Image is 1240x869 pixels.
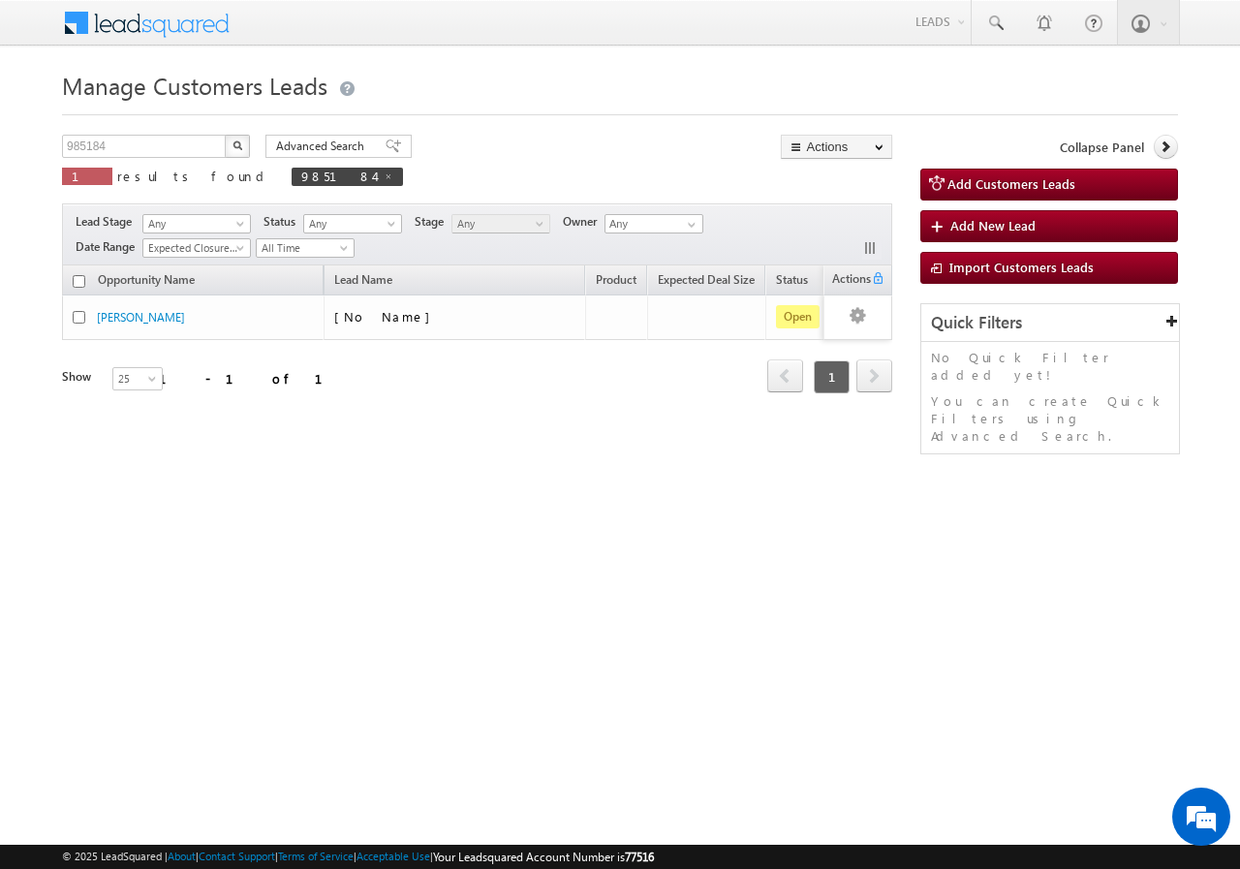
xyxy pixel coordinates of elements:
[76,238,142,256] span: Date Range
[356,850,430,862] a: Acceptable Use
[62,848,654,866] span: © 2025 LeadSquared | | | | |
[113,370,165,388] span: 25
[199,850,275,862] a: Contact Support
[767,361,803,392] a: prev
[814,360,850,393] span: 1
[168,850,196,862] a: About
[658,272,755,287] span: Expected Deal Size
[73,275,85,288] input: Check all records
[97,310,185,325] a: [PERSON_NAME]
[256,238,355,258] a: All Time
[263,213,303,231] span: Status
[98,272,195,287] span: Opportunity Name
[451,214,550,233] a: Any
[563,213,604,231] span: Owner
[856,361,892,392] a: next
[142,214,251,233] a: Any
[304,215,396,233] span: Any
[766,269,818,295] a: Status
[596,272,636,287] span: Product
[433,850,654,864] span: Your Leadsquared Account Number is
[931,392,1169,445] p: You can create Quick Filters using Advanced Search.
[142,238,251,258] a: Expected Closure Date
[62,70,327,101] span: Manage Customers Leads
[415,213,451,231] span: Stage
[949,259,1094,275] span: Import Customers Leads
[950,217,1036,233] span: Add New Lead
[781,135,892,159] button: Actions
[88,269,204,295] a: Opportunity Name
[159,367,346,389] div: 1 - 1 of 1
[625,850,654,864] span: 77516
[648,269,764,295] a: Expected Deal Size
[325,269,402,295] span: Lead Name
[931,349,1169,384] p: No Quick Filter added yet!
[767,359,803,392] span: prev
[1060,139,1144,156] span: Collapse Panel
[677,215,701,234] a: Show All Items
[301,168,374,184] span: 985184
[143,215,244,233] span: Any
[112,367,163,390] a: 25
[604,214,703,233] input: Type to Search
[452,215,544,233] span: Any
[257,239,349,257] span: All Time
[276,138,370,155] span: Advanced Search
[232,140,242,150] img: Search
[776,305,820,328] span: Open
[117,168,271,184] span: results found
[334,308,440,325] span: [No Name]
[856,359,892,392] span: next
[303,214,402,233] a: Any
[72,168,103,184] span: 1
[62,368,97,386] div: Show
[921,304,1179,342] div: Quick Filters
[76,213,139,231] span: Lead Stage
[278,850,354,862] a: Terms of Service
[824,268,871,294] span: Actions
[143,239,244,257] span: Expected Closure Date
[947,175,1075,192] span: Add Customers Leads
